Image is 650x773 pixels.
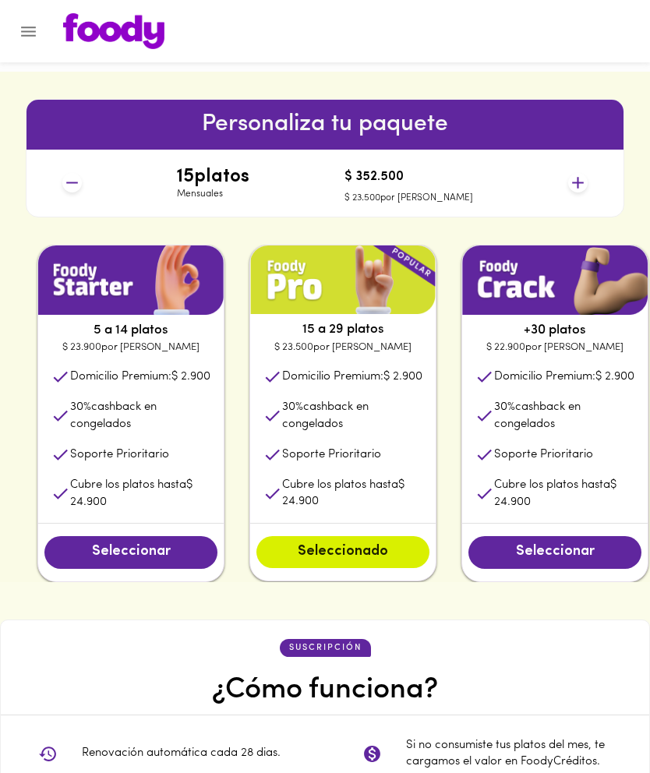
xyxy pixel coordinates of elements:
[575,698,650,773] iframe: Messagebird Livechat Widget
[38,340,224,355] p: $ 23.900 por [PERSON_NAME]
[9,12,48,51] button: Menu
[484,544,626,561] span: Seleccionar
[282,399,423,432] p: cashback en congelados
[63,13,164,49] img: logo.png
[282,447,381,463] p: Soporte Prioritario
[171,371,210,383] span: $ 2.900
[70,369,210,385] p: Domicilio Premium:
[406,737,612,771] p: Si no consumiste tus platos del mes, te cargamos el valor en FoodyCréditos.
[26,106,624,143] h6: Personaliza tu paquete
[177,167,249,187] h4: 15 platos
[70,447,169,463] p: Soporte Prioritario
[82,745,281,761] p: Renovación automática cada 28 dias.
[462,321,648,340] p: +30 platos
[212,672,438,708] h4: ¿Cómo funciona?
[272,544,414,561] span: Seleccionado
[494,447,593,463] p: Soporte Prioritario
[38,245,224,315] img: plan1
[494,401,515,413] span: 30 %
[595,371,634,383] span: $ 2.900
[289,642,362,655] p: suscripción
[344,192,473,205] p: $ 23.500 por [PERSON_NAME]
[250,320,436,339] p: 15 a 29 platos
[383,371,422,383] span: $ 2.900
[44,536,217,569] button: Seleccionar
[462,340,648,355] p: $ 22.900 por [PERSON_NAME]
[250,245,436,315] img: plan1
[282,401,303,413] span: 30 %
[468,536,641,569] button: Seleccionar
[38,321,224,340] p: 5 a 14 platos
[60,544,202,561] span: Seleccionar
[494,477,635,510] p: Cubre los platos hasta $ 24.900
[494,369,634,385] p: Domicilio Premium:
[250,340,436,355] p: $ 23.500 por [PERSON_NAME]
[282,477,423,510] p: Cubre los platos hasta $ 24.900
[282,369,422,385] p: Domicilio Premium:
[462,245,648,315] img: plan1
[494,399,635,432] p: cashback en congelados
[177,188,249,201] p: Mensuales
[344,171,473,185] h4: $ 352.500
[256,536,429,569] button: Seleccionado
[70,477,211,510] p: Cubre los platos hasta $ 24.900
[70,399,211,432] p: cashback en congelados
[70,401,91,413] span: 30 %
